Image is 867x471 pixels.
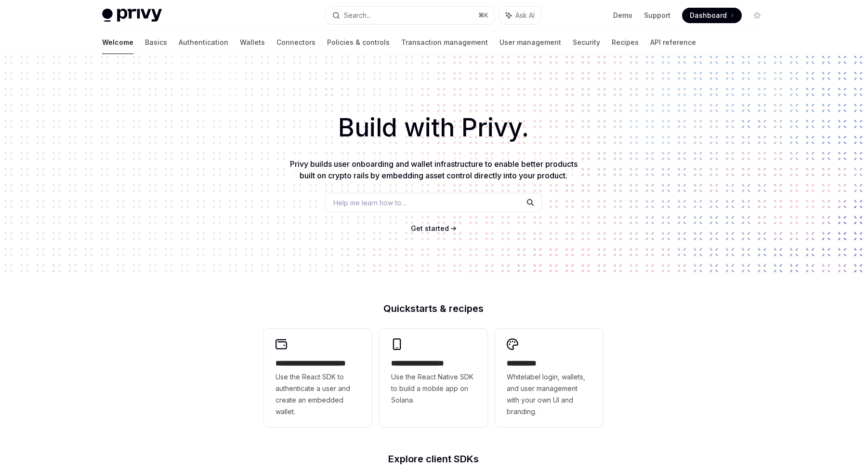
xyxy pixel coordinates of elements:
a: Policies & controls [327,31,390,54]
img: light logo [102,9,162,22]
button: Toggle dark mode [749,8,765,23]
span: Use the React SDK to authenticate a user and create an embedded wallet. [276,371,360,417]
a: Support [644,11,670,20]
a: **** **** **** ***Use the React Native SDK to build a mobile app on Solana. [380,329,487,427]
a: Security [573,31,600,54]
span: Ask AI [515,11,535,20]
a: Connectors [276,31,315,54]
span: Help me learn how to… [333,198,407,208]
a: API reference [650,31,696,54]
button: Ask AI [499,7,541,24]
a: Basics [145,31,167,54]
a: Transaction management [401,31,488,54]
div: Search... [344,10,371,21]
span: ⌘ K [478,12,488,19]
span: Whitelabel login, wallets, and user management with your own UI and branding. [507,371,591,417]
a: Get started [411,224,449,233]
span: Dashboard [690,11,727,20]
button: Search...⌘K [326,7,494,24]
a: **** *****Whitelabel login, wallets, and user management with your own UI and branding. [495,329,603,427]
span: Use the React Native SDK to build a mobile app on Solana. [391,371,476,406]
a: Demo [613,11,632,20]
a: Authentication [179,31,228,54]
span: Get started [411,224,449,232]
a: Wallets [240,31,265,54]
a: Recipes [612,31,639,54]
h2: Quickstarts & recipes [264,304,603,313]
a: User management [499,31,561,54]
a: Welcome [102,31,133,54]
a: Dashboard [682,8,742,23]
span: Privy builds user onboarding and wallet infrastructure to enable better products built on crypto ... [290,159,578,180]
h1: Build with Privy. [15,109,852,147]
h2: Explore client SDKs [264,454,603,464]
